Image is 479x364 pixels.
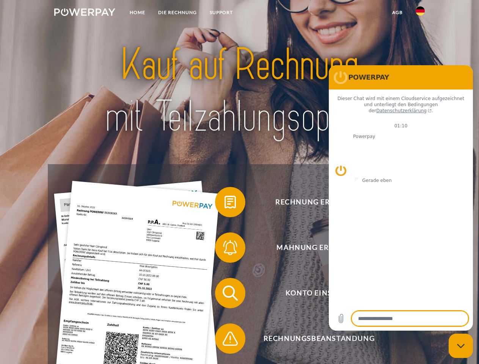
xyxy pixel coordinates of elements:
[215,187,412,217] button: Rechnung erhalten?
[152,6,203,19] a: DIE RECHNUNG
[221,284,240,303] img: qb_search.svg
[72,36,407,145] img: title-powerpay_de.svg
[123,6,152,19] a: Home
[226,278,412,308] span: Konto einsehen
[221,193,240,212] img: qb_bill.svg
[215,323,412,354] button: Rechnungsbeanstandung
[449,334,473,358] iframe: Schaltfläche zum Öffnen des Messaging-Fensters; Konversation läuft
[215,232,412,263] button: Mahnung erhalten?
[226,232,412,263] span: Mahnung erhalten?
[215,278,412,308] button: Konto einsehen
[54,8,115,16] img: logo-powerpay-white.svg
[329,65,473,331] iframe: Messaging-Fenster
[416,6,425,16] img: de
[221,238,240,257] img: qb_bell.svg
[203,6,239,19] a: SUPPORT
[226,323,412,354] span: Rechnungsbeanstandung
[386,6,409,19] a: agb
[226,187,412,217] span: Rechnung erhalten?
[221,329,240,348] img: qb_warning.svg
